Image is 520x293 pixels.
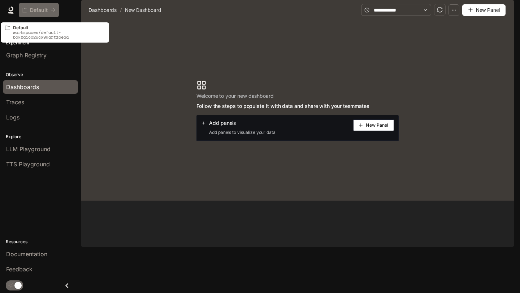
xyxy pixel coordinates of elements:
span: Follow the steps to populate it with data and share with your teammates [196,102,369,110]
button: Dashboards [87,6,118,14]
span: Dashboards [88,6,117,14]
span: sync [437,7,443,13]
p: Default [13,25,105,30]
p: workspaces/default-bokzgico2ucx9kqrtzoeqa [13,30,105,39]
span: plus [468,7,473,12]
p: Default [30,7,48,13]
span: Add panels [209,119,236,127]
span: / [120,6,122,14]
span: New Panel [366,123,388,127]
button: New Panel [353,119,394,131]
span: Welcome to your new dashboard [196,92,369,100]
span: New Panel [476,6,500,14]
span: Add panels to visualize your data [201,129,276,136]
article: New Dashboard [123,3,162,17]
button: New Panel [462,4,506,16]
span: plus [359,123,363,127]
button: All workspaces [19,3,59,17]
